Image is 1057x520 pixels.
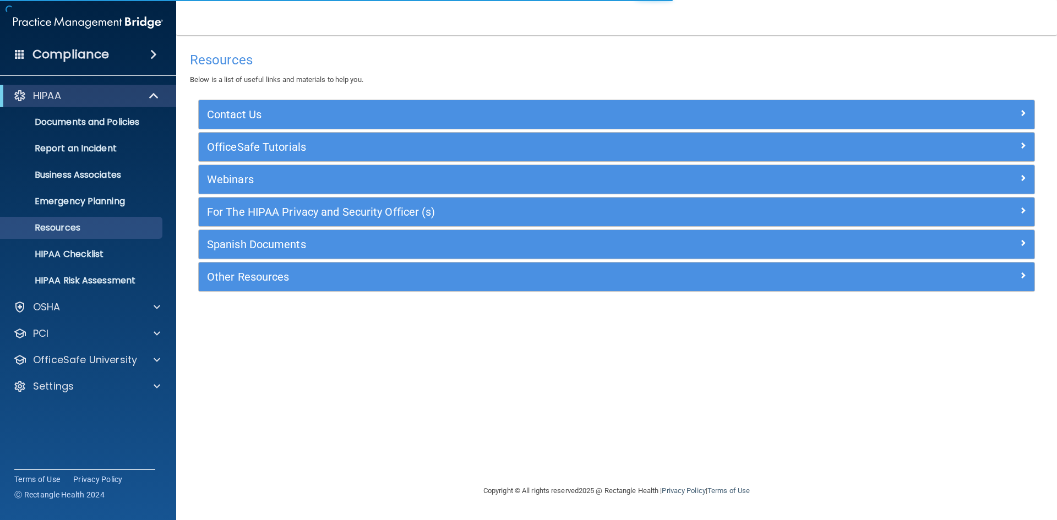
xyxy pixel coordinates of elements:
[13,89,160,102] a: HIPAA
[207,173,818,185] h5: Webinars
[207,108,818,121] h5: Contact Us
[207,141,818,153] h5: OfficeSafe Tutorials
[190,53,1043,67] h4: Resources
[33,89,61,102] p: HIPAA
[190,75,363,84] span: Below is a list of useful links and materials to help you.
[207,203,1026,221] a: For The HIPAA Privacy and Security Officer (s)
[7,222,157,233] p: Resources
[14,489,105,500] span: Ⓒ Rectangle Health 2024
[207,171,1026,188] a: Webinars
[7,249,157,260] p: HIPAA Checklist
[416,473,818,508] div: Copyright © All rights reserved 2025 @ Rectangle Health | |
[73,474,123,485] a: Privacy Policy
[13,353,160,366] a: OfficeSafe University
[32,47,109,62] h4: Compliance
[7,117,157,128] p: Documents and Policies
[207,236,1026,253] a: Spanish Documents
[14,474,60,485] a: Terms of Use
[13,327,160,340] a: PCI
[707,486,750,495] a: Terms of Use
[207,206,818,218] h5: For The HIPAA Privacy and Security Officer (s)
[207,268,1026,286] a: Other Resources
[33,300,61,314] p: OSHA
[662,486,705,495] a: Privacy Policy
[13,380,160,393] a: Settings
[207,138,1026,156] a: OfficeSafe Tutorials
[207,238,818,250] h5: Spanish Documents
[13,12,163,34] img: PMB logo
[207,271,818,283] h5: Other Resources
[13,300,160,314] a: OSHA
[7,275,157,286] p: HIPAA Risk Assessment
[7,196,157,207] p: Emergency Planning
[33,353,137,366] p: OfficeSafe University
[33,380,74,393] p: Settings
[7,169,157,180] p: Business Associates
[33,327,48,340] p: PCI
[207,106,1026,123] a: Contact Us
[7,143,157,154] p: Report an Incident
